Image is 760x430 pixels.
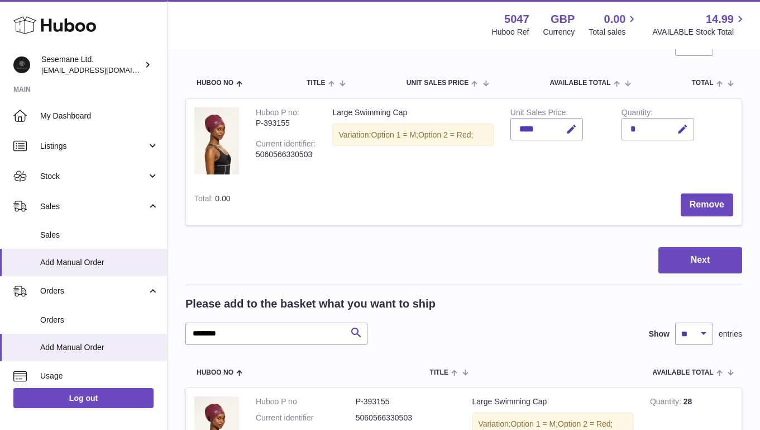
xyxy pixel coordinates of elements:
[332,124,493,147] div: Variation:
[356,396,456,407] dd: P-393155
[692,79,714,87] span: Total
[504,12,529,27] strong: 5047
[194,107,239,174] img: Large Swimming Cap
[324,99,501,186] td: Large Swimming Cap
[649,329,670,339] label: Show
[40,201,147,212] span: Sales
[551,12,575,27] strong: GBP
[40,171,147,182] span: Stock
[256,139,316,151] div: Current identifier
[549,79,610,87] span: AVAILABLE Total
[13,56,30,73] img: info@soulcap.com
[185,296,436,311] h2: Please add to the basket what you want to ship
[652,27,747,37] span: AVAILABLE Stock Total
[558,419,613,428] span: Option 2 = Red;
[430,369,448,376] span: Title
[719,329,742,339] span: entries
[256,413,356,423] dt: Current identifier
[256,396,356,407] dt: Huboo P no
[41,65,164,74] span: [EMAIL_ADDRESS][DOMAIN_NAME]
[589,12,638,37] a: 0.00 Total sales
[197,79,233,87] span: Huboo no
[40,141,147,152] span: Listings
[604,12,626,27] span: 0.00
[622,108,653,120] label: Quantity
[492,27,529,37] div: Huboo Ref
[407,79,469,87] span: Unit Sales Price
[511,419,558,428] span: Option 1 = M;
[40,371,159,381] span: Usage
[40,315,159,325] span: Orders
[40,230,159,240] span: Sales
[706,12,734,27] span: 14.99
[658,247,742,273] button: Next
[40,111,159,121] span: My Dashboard
[356,413,456,423] dd: 5060566330503
[40,286,147,296] span: Orders
[256,108,299,120] div: Huboo P no
[681,193,733,216] button: Remove
[543,27,575,37] div: Currency
[197,369,233,376] span: Huboo no
[371,130,418,139] span: Option 1 = M;
[40,257,159,268] span: Add Manual Order
[418,130,473,139] span: Option 2 = Red;
[510,108,568,120] label: Unit Sales Price
[41,54,142,75] div: Sesemane Ltd.
[194,194,215,206] label: Total
[13,388,154,408] a: Log out
[40,342,159,353] span: Add Manual Order
[653,369,714,376] span: AVAILABLE Total
[307,79,325,87] span: Title
[256,118,316,129] div: P-393155
[215,194,230,203] span: 0.00
[650,397,683,409] strong: Quantity
[256,149,316,160] div: 5060566330503
[652,12,747,37] a: 14.99 AVAILABLE Stock Total
[589,27,638,37] span: Total sales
